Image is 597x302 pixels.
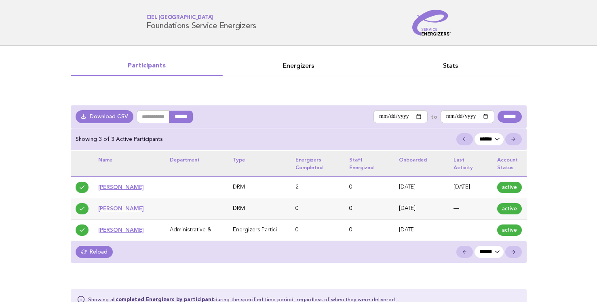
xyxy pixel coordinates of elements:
[146,15,257,21] span: Ciel [GEOGRAPHIC_DATA]
[165,151,228,176] th: Department
[223,60,375,71] a: Energizers
[98,205,144,212] a: [PERSON_NAME]
[76,136,163,143] p: Showing 3 of 3 Active Participants
[233,206,245,211] span: DRM
[449,151,492,176] th: Last activity
[98,226,144,233] a: [PERSON_NAME]
[394,219,449,241] td: [DATE]
[98,184,144,190] a: [PERSON_NAME]
[431,113,437,120] label: to
[233,227,289,233] span: Energizers Participant
[449,176,492,198] td: [DATE]
[344,151,394,176] th: Staff energized
[76,110,134,123] a: Download CSV
[291,151,344,176] th: Energizers completed
[146,15,257,30] h1: Foundations Service Energizers
[170,227,320,233] span: Administrative & General (Executive Office, HR, IT, Finance)
[497,182,522,193] span: active
[497,224,522,236] span: active
[71,60,223,71] a: Participants
[492,151,527,176] th: Account status
[449,198,492,219] td: —
[344,219,394,241] td: 0
[291,198,344,219] td: 0
[394,198,449,219] td: [DATE]
[449,219,492,241] td: —
[412,10,451,36] img: Service Energizers
[344,176,394,198] td: 0
[375,60,527,71] a: Stats
[344,198,394,219] td: 0
[394,176,449,198] td: [DATE]
[497,203,522,214] span: active
[233,185,245,190] span: DRM
[93,151,165,176] th: Name
[228,151,291,176] th: Type
[291,219,344,241] td: 0
[76,246,113,258] a: Reload
[394,151,449,176] th: Onboarded
[291,176,344,198] td: 2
